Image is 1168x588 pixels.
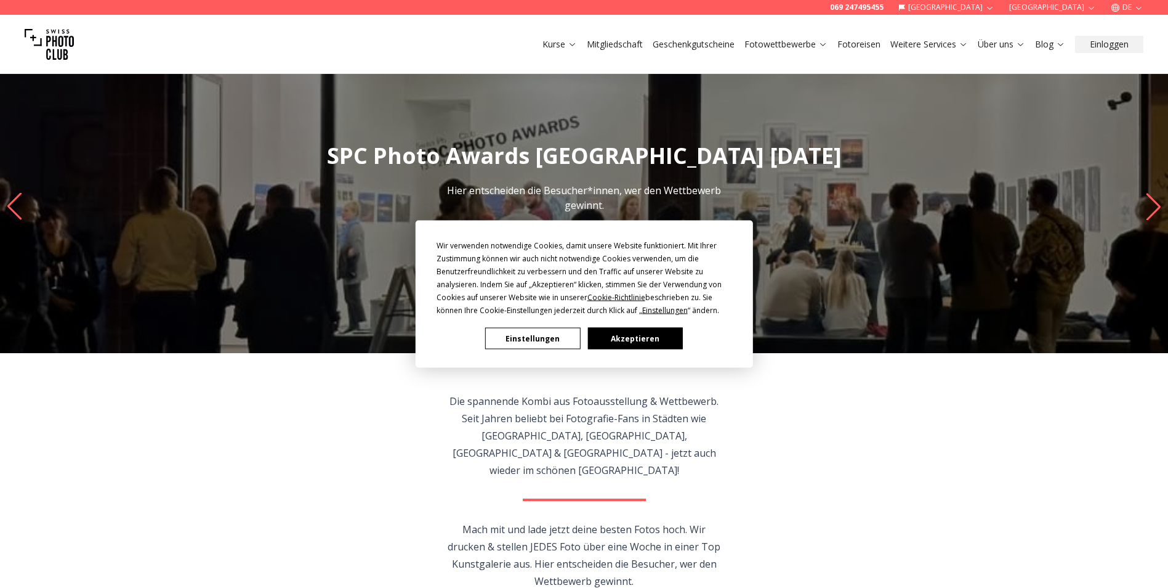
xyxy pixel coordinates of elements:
span: Einstellungen [642,305,688,316]
div: Cookie Consent Prompt [415,221,752,368]
div: Wir verwenden notwendige Cookies, damit unsere Website funktioniert. Mit Ihrer Zustimmung können ... [437,239,732,317]
span: Cookie-Richtlinie [587,292,645,303]
button: Akzeptieren [587,328,682,349]
button: Einstellungen [485,328,580,349]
